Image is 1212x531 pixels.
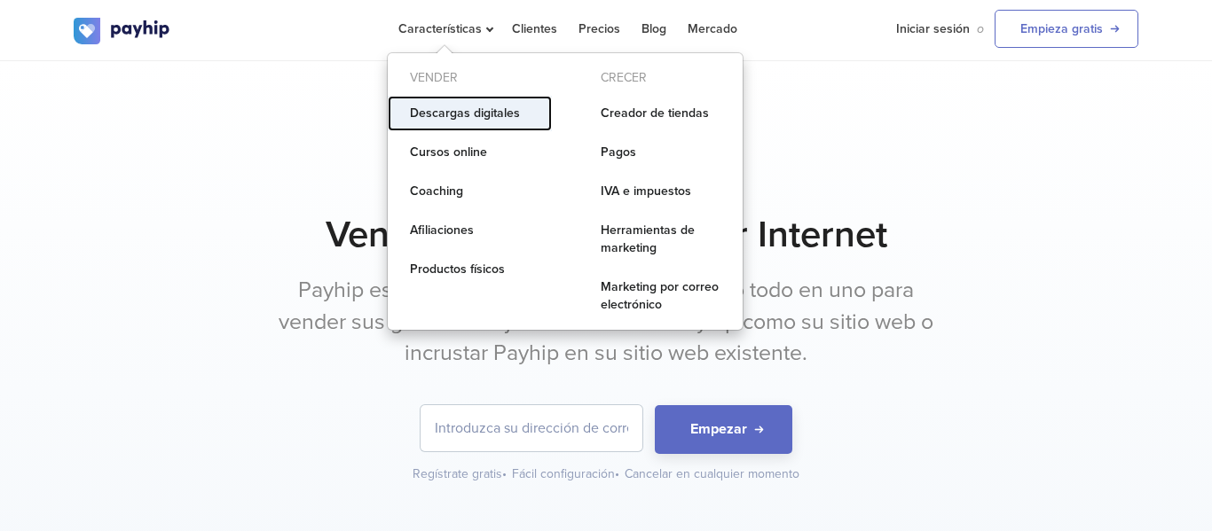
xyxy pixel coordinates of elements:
[413,465,508,483] div: Regístrate gratis
[74,18,171,44] img: logo.svg
[388,174,552,209] a: Coaching
[578,135,743,170] a: Pagos
[388,252,552,287] a: Productos físicos
[74,213,1138,257] h1: Vender guías de viaje por Internet
[388,64,552,92] div: Vender
[388,135,552,170] a: Cursos online
[655,405,792,454] button: Empezar
[578,213,743,266] a: Herramientas de marketing
[625,465,799,483] div: Cancelar en cualquier momento
[388,213,552,248] a: Afiliaciones
[578,64,743,92] div: Crecer
[578,269,743,323] a: Marketing por correo electrónico
[421,405,642,451] input: Introduzca su dirección de correo electrónico
[398,21,491,36] span: Características
[578,96,743,131] a: Creador de tiendas
[615,466,619,481] span: •
[512,465,621,483] div: Fácil configuración
[388,96,552,131] a: Descargas digitales
[995,10,1138,48] a: Empieza gratis
[502,466,507,481] span: •
[273,275,939,370] p: Payhip es su solución de comercio electrónico todo en uno para vender sus guías de viaje. Puede u...
[578,174,743,209] a: IVA e impuestos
